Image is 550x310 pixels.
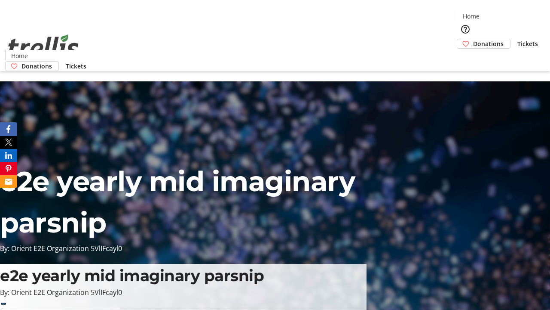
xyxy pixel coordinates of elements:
[5,25,82,68] img: Orient E2E Organization 5VlIFcayl0's Logo
[517,39,538,48] span: Tickets
[457,39,510,49] a: Donations
[510,39,545,48] a: Tickets
[59,62,93,71] a: Tickets
[21,62,52,71] span: Donations
[6,51,33,60] a: Home
[66,62,86,71] span: Tickets
[457,12,485,21] a: Home
[11,51,28,60] span: Home
[5,61,59,71] a: Donations
[463,12,480,21] span: Home
[457,21,474,38] button: Help
[473,39,504,48] span: Donations
[457,49,474,66] button: Cart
